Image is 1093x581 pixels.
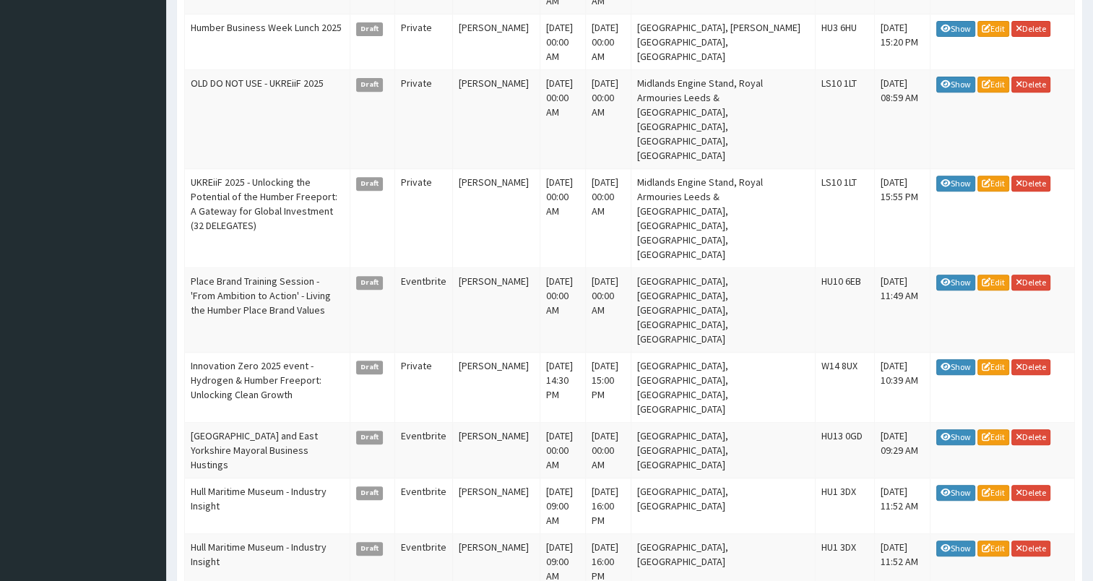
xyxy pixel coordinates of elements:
[452,70,540,169] td: [PERSON_NAME]
[815,353,874,423] td: W14 8UX
[452,423,540,478] td: [PERSON_NAME]
[540,353,586,423] td: [DATE] 14:30 PM
[936,275,975,290] a: Show
[452,14,540,70] td: [PERSON_NAME]
[815,423,874,478] td: HU13 0GD
[977,429,1009,445] a: Edit
[356,22,384,35] span: Draft
[631,478,815,534] td: [GEOGRAPHIC_DATA], [GEOGRAPHIC_DATA]
[356,177,384,190] span: Draft
[977,176,1009,191] a: Edit
[977,21,1009,37] a: Edit
[394,70,452,169] td: Private
[631,353,815,423] td: [GEOGRAPHIC_DATA], [GEOGRAPHIC_DATA], [GEOGRAPHIC_DATA], [GEOGRAPHIC_DATA]
[874,70,930,169] td: [DATE] 08:59 AM
[586,478,631,534] td: [DATE] 16:00 PM
[815,14,874,70] td: HU3 6HU
[936,176,975,191] a: Show
[185,268,350,353] td: Place Brand Training Session - 'From Ambition to Action' - Living the Humber Place Brand Values
[452,353,540,423] td: [PERSON_NAME]
[936,541,975,556] a: Show
[540,169,586,268] td: [DATE] 00:00 AM
[185,169,350,268] td: UKREiiF 2025 - Unlocking the Potential of the Humber Freeport: A Gateway for Global Investment (3...
[586,70,631,169] td: [DATE] 00:00 AM
[874,169,930,268] td: [DATE] 15:55 PM
[936,429,975,445] a: Show
[977,77,1009,92] a: Edit
[1011,176,1050,191] a: Delete
[977,275,1009,290] a: Edit
[540,423,586,478] td: [DATE] 00:00 AM
[631,70,815,169] td: Midlands Engine Stand, Royal Armouries Leeds & [GEOGRAPHIC_DATA], [GEOGRAPHIC_DATA], [GEOGRAPHIC_...
[540,268,586,353] td: [DATE] 00:00 AM
[815,70,874,169] td: LS10 1LT
[540,70,586,169] td: [DATE] 00:00 AM
[1011,359,1050,375] a: Delete
[631,423,815,478] td: [GEOGRAPHIC_DATA], [GEOGRAPHIC_DATA], [GEOGRAPHIC_DATA]
[356,486,384,499] span: Draft
[586,268,631,353] td: [DATE] 00:00 AM
[874,14,930,70] td: [DATE] 15:20 PM
[631,169,815,268] td: Midlands Engine Stand, Royal Armouries Leeds & [GEOGRAPHIC_DATA], [GEOGRAPHIC_DATA], [GEOGRAPHIC_...
[1011,541,1050,556] a: Delete
[452,169,540,268] td: [PERSON_NAME]
[586,169,631,268] td: [DATE] 00:00 AM
[936,77,975,92] a: Show
[185,14,350,70] td: Humber Business Week Lunch 2025
[874,268,930,353] td: [DATE] 11:49 AM
[394,14,452,70] td: Private
[631,14,815,70] td: [GEOGRAPHIC_DATA], [PERSON_NAME][GEOGRAPHIC_DATA], [GEOGRAPHIC_DATA]
[977,541,1009,556] a: Edit
[452,478,540,534] td: [PERSON_NAME]
[815,268,874,353] td: HU10 6EB
[356,542,384,555] span: Draft
[586,423,631,478] td: [DATE] 00:00 AM
[540,478,586,534] td: [DATE] 09:00 AM
[356,361,384,374] span: Draft
[874,423,930,478] td: [DATE] 09:29 AM
[185,478,350,534] td: Hull Maritime Museum - Industry Insight
[936,359,975,375] a: Show
[874,353,930,423] td: [DATE] 10:39 AM
[874,478,930,534] td: [DATE] 11:52 AM
[936,21,975,37] a: Show
[977,359,1009,375] a: Edit
[394,478,452,534] td: Eventbrite
[185,423,350,478] td: [GEOGRAPHIC_DATA] and East Yorkshire Mayoral Business Hustings
[1011,21,1050,37] a: Delete
[356,431,384,444] span: Draft
[586,353,631,423] td: [DATE] 15:00 PM
[185,353,350,423] td: Innovation Zero 2025 event - Hydrogen & Humber Freeport: Unlocking Clean Growth
[185,70,350,169] td: OLD DO NOT USE - UKREiiF 2025
[1011,429,1050,445] a: Delete
[977,485,1009,501] a: Edit
[452,268,540,353] td: [PERSON_NAME]
[936,485,975,501] a: Show
[815,169,874,268] td: LS10 1LT
[394,353,452,423] td: Private
[1011,485,1050,501] a: Delete
[586,14,631,70] td: [DATE] 00:00 AM
[815,478,874,534] td: HU1 3DX
[1011,77,1050,92] a: Delete
[1011,275,1050,290] a: Delete
[540,14,586,70] td: [DATE] 00:00 AM
[394,268,452,353] td: Eventbrite
[631,268,815,353] td: [GEOGRAPHIC_DATA], [GEOGRAPHIC_DATA], [GEOGRAPHIC_DATA], [GEOGRAPHIC_DATA], [GEOGRAPHIC_DATA]
[356,276,384,289] span: Draft
[356,78,384,91] span: Draft
[394,169,452,268] td: Private
[394,423,452,478] td: Eventbrite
